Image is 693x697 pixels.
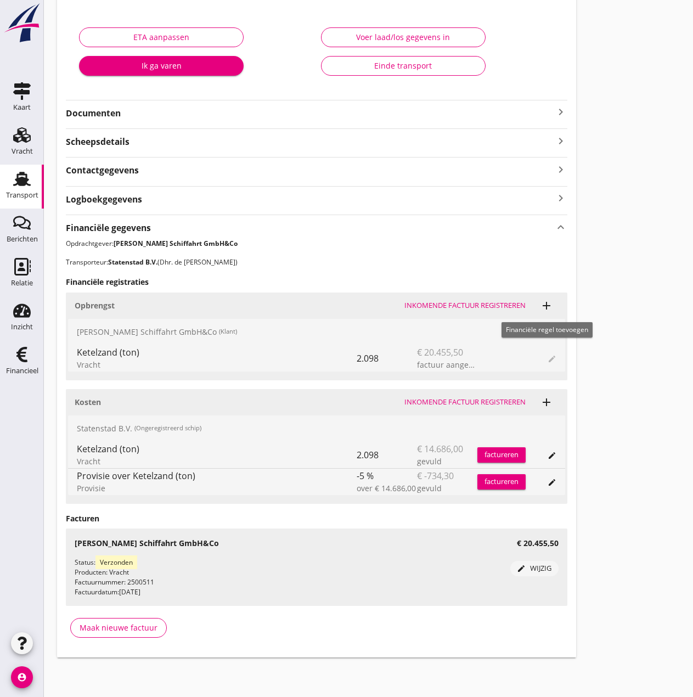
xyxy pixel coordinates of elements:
[134,424,201,433] small: (Ongeregistreerd schip)
[95,555,137,569] span: Verzonden
[88,60,235,71] div: Ik ga varen
[417,469,454,482] span: € -734,30
[417,456,477,467] div: gevuld
[517,564,526,573] i: edit
[357,345,417,372] div: 2.098
[357,442,417,468] div: 2.098
[66,222,151,234] strong: Financiële gegevens
[477,474,526,490] button: factureren
[88,31,234,43] div: ETA aanpassen
[2,3,42,43] img: logo-small.a267ee39.svg
[77,346,357,359] div: Ketelzand (ton)
[357,482,417,494] div: over € 14.686,00
[540,396,553,409] i: add
[506,325,588,334] span: Financiële regel toevoegen
[119,587,140,597] span: [DATE]
[417,442,463,456] span: € 14.686,00
[11,279,33,286] div: Relatie
[321,27,486,47] button: Voer laad/los gegevens in
[79,27,244,47] button: ETA aanpassen
[77,442,357,456] div: Ketelzand (ton)
[68,415,565,442] div: Statenstad B.V.
[404,397,526,408] div: Inkomende factuur registreren
[517,537,559,549] h3: € 20.455,50
[321,56,486,76] button: Einde transport
[66,513,567,524] h3: Facturen
[417,346,463,359] span: € 20.455,50
[404,300,526,311] div: Inkomende factuur registreren
[417,482,477,494] div: gevuld
[554,105,567,119] i: keyboard_arrow_right
[108,257,157,267] strong: Statenstad B.V.
[66,136,129,148] strong: Scheepsdetails
[548,478,556,487] i: edit
[79,56,244,76] button: Ik ga varen
[6,367,38,374] div: Financieel
[75,537,219,549] h3: [PERSON_NAME] Schiffahrt GmbH&Co
[7,235,38,243] div: Berichten
[77,359,357,370] div: Vracht
[477,449,526,460] div: factureren
[6,192,38,199] div: Transport
[75,397,101,407] strong: Kosten
[477,476,526,487] div: factureren
[477,447,526,463] button: factureren
[330,60,476,71] div: Einde transport
[77,469,357,482] div: Provisie over Ketelzand (ton)
[510,561,559,576] button: wijzig
[77,456,357,467] div: Vracht
[114,239,238,248] strong: [PERSON_NAME] Schiffahrt GmbH&Co
[13,104,31,111] div: Kaart
[400,298,530,313] button: Inkomende factuur registreren
[66,164,139,177] strong: Contactgegevens
[554,162,567,177] i: keyboard_arrow_right
[70,618,167,638] button: Maak nieuwe factuur
[66,107,554,120] strong: Documenten
[12,148,33,155] div: Vracht
[11,666,33,688] i: account_circle
[66,276,567,288] h3: Financiële registraties
[75,558,510,597] div: Status: Producten: Vracht Factuurnummer: 2500511 Factuurdatum:
[554,191,567,206] i: keyboard_arrow_right
[417,359,477,370] div: factuur aangemaakt
[540,299,553,312] i: add
[400,395,530,410] button: Inkomende factuur registreren
[219,327,237,336] small: (Klant)
[66,239,567,249] p: Opdrachtgever:
[66,257,567,267] p: Transporteur: (Dhr. de [PERSON_NAME])
[66,193,142,206] strong: Logboekgegevens
[11,323,33,330] div: Inzicht
[77,482,357,494] div: Provisie
[548,451,556,460] i: edit
[75,300,115,311] strong: Opbrengst
[357,469,417,495] div: -5 %
[330,31,476,43] div: Voer laad/los gegevens in
[554,220,567,234] i: keyboard_arrow_up
[515,563,554,574] div: wijzig
[554,133,567,148] i: keyboard_arrow_right
[80,622,157,633] div: Maak nieuwe factuur
[68,319,565,345] div: [PERSON_NAME] Schiffahrt GmbH&Co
